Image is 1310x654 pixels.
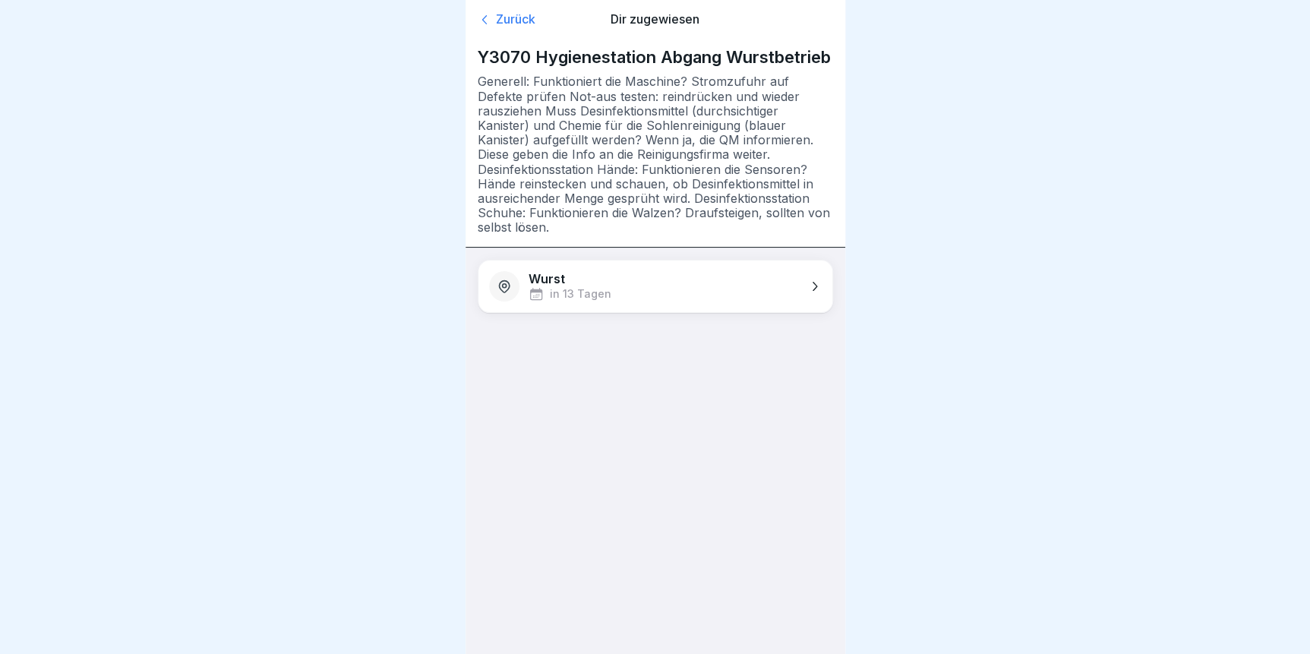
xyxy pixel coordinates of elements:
[478,12,591,27] a: Zurück
[529,272,565,286] p: Wurst
[598,12,712,27] p: Dir zugewiesen
[550,288,611,301] p: in 13 Tagen
[478,47,833,67] p: Y3070 Hygienestation Abgang Wurstbetrieb
[478,74,833,235] p: Generell: Funktioniert die Maschine? Stromzufuhr auf Defekte prüfen Not-aus testen: reindrücken u...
